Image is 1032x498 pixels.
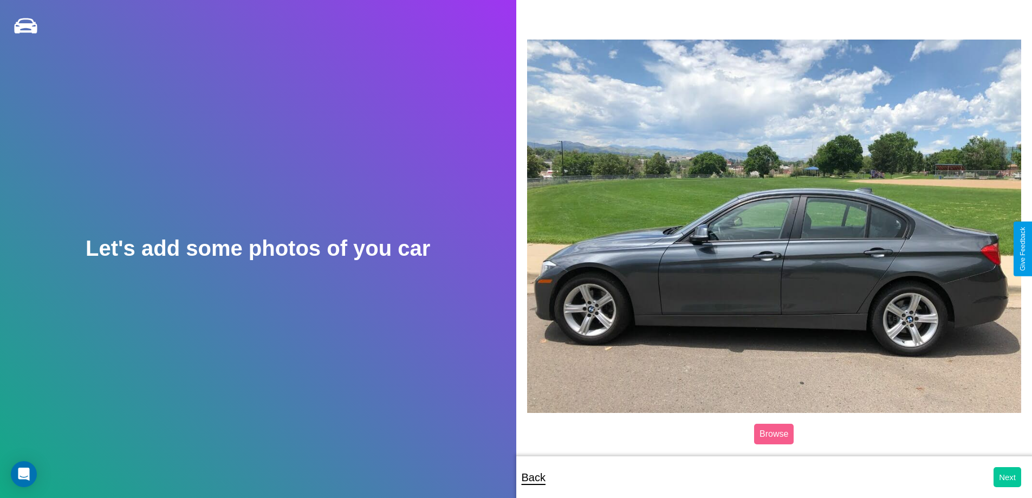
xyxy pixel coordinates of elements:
[522,468,546,487] p: Back
[754,424,794,444] label: Browse
[527,40,1022,412] img: posted
[994,467,1021,487] button: Next
[11,461,37,487] div: Open Intercom Messenger
[1019,227,1027,271] div: Give Feedback
[86,236,430,261] h2: Let's add some photos of you car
